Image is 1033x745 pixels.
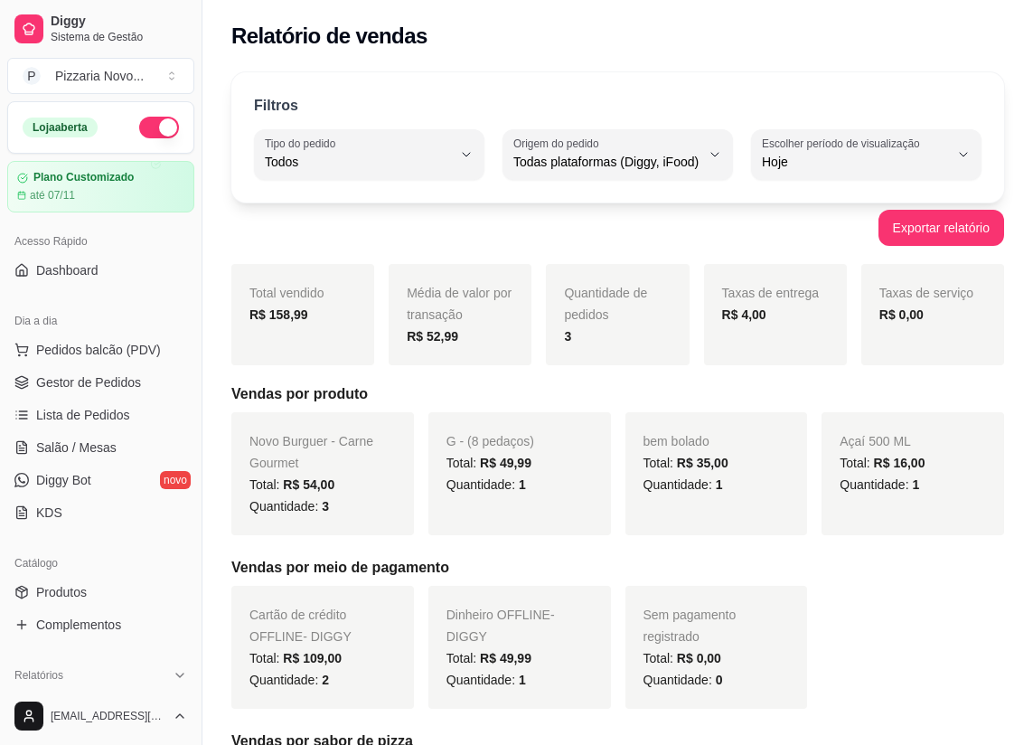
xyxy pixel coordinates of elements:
span: Quantidade: [446,673,526,687]
span: R$ 49,99 [480,651,531,665]
span: Cartão de crédito OFFLINE - DIGGY [249,608,352,644]
span: Média de valor por transação [407,286,512,322]
button: Escolher período de visualizaçãoHoje [751,129,981,180]
a: Plano Customizadoaté 07/11 [7,161,194,212]
div: Dia a dia [7,306,194,335]
h2: Relatório de vendas [231,22,427,51]
span: R$ 35,00 [677,456,728,470]
span: Salão / Mesas [36,439,117,457]
a: KDS [7,498,194,527]
span: Todas plataformas (Diggy, iFood) [513,153,700,171]
a: Salão / Mesas [7,433,194,462]
span: Quantidade de pedidos [564,286,647,322]
div: Pizzaria Novo ... [55,67,144,85]
span: Taxas de entrega [722,286,819,300]
a: Diggy Botnovo [7,466,194,495]
span: Dinheiro OFFLINE - DIGGY [446,608,555,644]
div: Acesso Rápido [7,227,194,256]
article: Plano Customizado [33,171,134,184]
p: Filtros [254,95,298,117]
span: Sistema de Gestão [51,30,187,44]
a: DiggySistema de Gestão [7,7,194,51]
button: Origem do pedidoTodas plataformas (Diggy, iFood) [502,129,733,180]
span: P [23,67,41,85]
button: Tipo do pedidoTodos [254,129,484,180]
strong: R$ 0,00 [879,307,924,322]
span: Quantidade: [840,477,919,492]
label: Tipo do pedido [265,136,342,151]
a: Complementos [7,610,194,639]
a: Gestor de Pedidos [7,368,194,397]
span: Lista de Pedidos [36,406,130,424]
button: Alterar Status [139,117,179,138]
h5: Vendas por meio de pagamento [231,557,1004,579]
span: Quantidade: [446,477,526,492]
button: [EMAIL_ADDRESS][DOMAIN_NAME] [7,694,194,738]
label: Escolher período de visualização [762,136,925,151]
button: Select a team [7,58,194,94]
strong: R$ 52,99 [407,329,458,344]
span: Dashboard [36,261,99,279]
span: Produtos [36,583,87,601]
span: 1 [912,477,919,492]
strong: R$ 158,99 [249,307,308,322]
span: Relatórios [14,668,63,683]
span: R$ 0,00 [677,651,721,665]
span: R$ 54,00 [283,477,334,492]
span: Açaí 500 ML [840,434,911,448]
button: Exportar relatório [878,210,1004,246]
article: até 07/11 [30,188,75,203]
button: Pedidos balcão (PDV) [7,335,194,364]
strong: 3 [564,329,571,344]
span: Diggy Bot [36,471,91,489]
span: Gestor de Pedidos [36,373,141,391]
span: [EMAIL_ADDRESS][DOMAIN_NAME] [51,709,165,723]
span: Quantidade: [249,499,329,514]
span: 2 [322,673,329,687]
span: Quantidade: [643,477,723,492]
span: Sem pagamento registrado [643,608,737,644]
span: R$ 49,99 [480,456,531,470]
span: Hoje [762,153,949,171]
span: G - (8 pedaços) [446,434,534,448]
strong: R$ 4,00 [722,307,766,322]
span: Total: [643,651,721,665]
label: Origem do pedido [513,136,605,151]
span: Quantidade: [643,673,723,687]
h5: Vendas por produto [231,383,1004,405]
span: 1 [716,477,723,492]
span: Total: [643,456,728,470]
a: Produtos [7,578,194,607]
span: Taxas de serviço [879,286,973,300]
a: Lista de Pedidos [7,401,194,429]
div: Loja aberta [23,118,98,137]
a: Dashboard [7,256,194,285]
span: Pedidos balcão (PDV) [36,341,161,359]
span: R$ 109,00 [283,651,342,665]
span: Total: [446,456,531,470]
div: Catálogo [7,549,194,578]
span: Todos [265,153,452,171]
span: 3 [322,499,329,514]
span: Diggy [51,14,187,30]
span: KDS [36,504,62,522]
span: Total vendido [249,286,324,300]
span: Total: [446,651,531,665]
span: 1 [519,673,526,687]
span: 1 [519,477,526,492]
span: Quantidade: [249,673,329,687]
span: bem bolado [643,434,709,448]
span: Total: [840,456,925,470]
span: Novo Burguer - Carne Gourmet [249,434,373,470]
span: Total: [249,651,342,665]
span: Total: [249,477,334,492]
span: R$ 16,00 [874,456,925,470]
span: Complementos [36,616,121,634]
span: 0 [716,673,723,687]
